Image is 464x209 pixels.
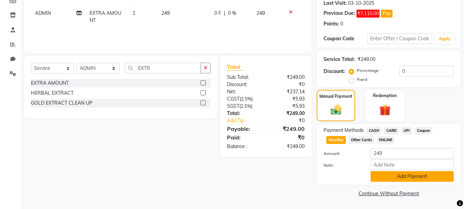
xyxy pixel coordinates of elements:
[324,20,339,28] div: Points:
[125,63,201,73] input: Search or Scan
[31,90,73,97] div: HERBAL EXTRACT
[222,103,266,110] div: ( )
[222,88,266,95] div: Net:
[241,103,251,109] span: 2.5%
[227,96,240,102] span: CGST
[133,10,135,16] span: 1
[401,127,412,135] span: UPI
[266,133,310,142] div: ₹0
[324,127,364,134] span: Payment Methods
[266,81,310,88] div: ₹0
[381,10,393,18] button: Pay
[371,171,454,182] button: Add Payment
[340,20,343,28] div: 0
[266,88,310,95] div: ₹237.14
[214,10,221,17] span: 0 F
[222,143,266,150] div: Balance :
[266,103,310,110] div: ₹5.93
[318,150,365,157] label: Amount:
[90,10,121,23] span: EXTRA AMOUNT
[227,63,243,71] span: Total
[266,74,310,81] div: ₹249.00
[266,110,310,117] div: ₹249.00
[435,34,454,44] button: Apply
[319,93,352,100] label: Manual Payment
[384,127,399,135] span: CARD
[357,10,380,18] span: ₹7,110.00
[357,67,379,74] label: Percentage
[376,103,394,117] img: _gift.svg
[222,125,266,133] div: Payable:
[222,133,266,142] div: Paid:
[327,104,345,116] img: _cash.svg
[273,117,310,124] div: ₹0
[241,96,251,102] span: 2.5%
[257,10,265,16] span: 249
[266,143,310,150] div: ₹249.00
[371,148,454,159] input: Amount
[326,136,346,144] span: NearBuy
[324,35,367,42] div: Coupon Code
[371,159,454,170] input: Add Note
[222,110,266,117] div: Total:
[228,10,236,17] span: 0 %
[324,56,355,63] div: Service Total:
[266,95,310,103] div: ₹5.93
[318,190,459,197] a: Continue Without Payment
[161,10,170,16] span: 249
[373,93,397,99] label: Redemption
[415,127,432,135] span: Coupon
[222,74,266,81] div: Sub Total:
[377,136,395,144] span: ONLINE
[222,95,266,103] div: ( )
[349,136,374,144] span: Other Cards
[35,10,51,16] span: ADMIN
[357,76,367,83] label: Fixed
[227,103,239,109] span: SGST
[222,81,266,88] div: Discount:
[31,80,69,87] div: EXTRA AMOUNT
[367,33,432,44] input: Enter Offer / Coupon Code
[324,10,355,18] div: Previous Due:
[358,56,375,63] div: ₹249.00
[266,125,310,133] div: ₹249.00
[222,117,273,124] a: Add Tip
[318,162,365,168] label: Note:
[31,100,92,107] div: GOLD EXTRACT CLEAN UP
[324,68,345,75] div: Discount:
[224,10,225,17] span: |
[366,127,381,135] span: CASH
